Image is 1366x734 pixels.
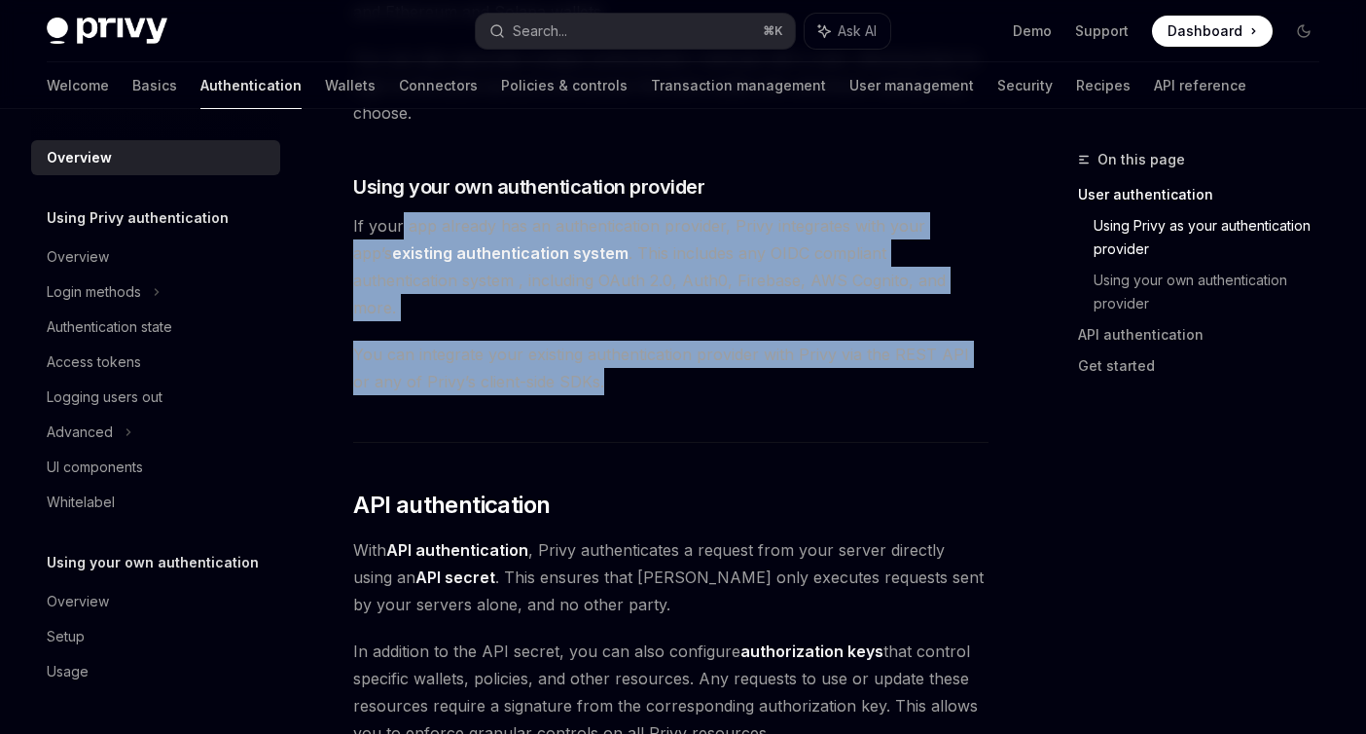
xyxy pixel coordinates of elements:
[415,568,495,587] strong: API secret
[353,490,550,521] span: API authentication
[47,315,172,339] div: Authentication state
[132,62,177,109] a: Basics
[31,654,280,689] a: Usage
[31,310,280,345] a: Authentication state
[47,491,115,514] div: Whitelabel
[1094,210,1335,265] a: Using Privy as your authentication provider
[47,350,141,374] div: Access tokens
[47,62,109,109] a: Welcome
[1097,148,1185,171] span: On this page
[1013,21,1052,41] a: Demo
[47,280,141,304] div: Login methods
[47,146,112,169] div: Overview
[997,62,1053,109] a: Security
[47,206,229,230] h5: Using Privy authentication
[763,23,783,39] span: ⌘ K
[31,380,280,415] a: Logging users out
[31,140,280,175] a: Overview
[740,642,883,661] strong: authorization keys
[47,385,162,409] div: Logging users out
[838,21,877,41] span: Ask AI
[849,62,974,109] a: User management
[805,14,890,49] button: Ask AI
[47,456,143,479] div: UI components
[476,14,794,49] button: Search...⌘K
[325,62,376,109] a: Wallets
[1168,21,1242,41] span: Dashboard
[47,625,85,648] div: Setup
[47,421,113,444] div: Advanced
[47,590,109,613] div: Overview
[31,239,280,275] a: Overview
[31,450,280,485] a: UI components
[200,62,302,109] a: Authentication
[501,62,628,109] a: Policies & controls
[386,540,528,560] strong: API authentication
[1076,62,1131,109] a: Recipes
[31,584,280,619] a: Overview
[1078,350,1335,382] a: Get started
[1152,16,1273,47] a: Dashboard
[399,62,478,109] a: Connectors
[47,551,259,574] h5: Using your own authentication
[651,62,826,109] a: Transaction management
[1094,265,1335,319] a: Using your own authentication provider
[1078,179,1335,210] a: User authentication
[1154,62,1246,109] a: API reference
[31,345,280,380] a: Access tokens
[1078,319,1335,350] a: API authentication
[1288,16,1319,47] button: Toggle dark mode
[31,485,280,520] a: Whitelabel
[513,19,567,43] div: Search...
[31,619,280,654] a: Setup
[353,536,989,618] span: With , Privy authenticates a request from your server directly using an . This ensures that [PERS...
[353,173,704,201] span: Using your own authentication provider
[392,243,629,264] a: existing authentication system
[47,660,89,683] div: Usage
[47,18,167,45] img: dark logo
[1075,21,1129,41] a: Support
[353,341,989,395] span: You can integrate your existing authentication provider with Privy via the REST API or any of Pri...
[353,212,989,321] span: If your app already has an authentication provider, Privy integrates with your app’s . This inclu...
[47,245,109,269] div: Overview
